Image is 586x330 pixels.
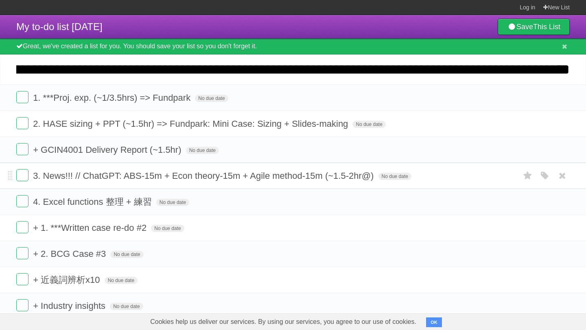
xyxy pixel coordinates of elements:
[33,275,102,285] span: + 近義詞辨析x10
[105,277,138,284] span: No due date
[33,119,350,129] span: 2. HASE sizing + PPT (~1.5hr) => Fundpark: Mini Case: Sizing + Slides-making
[33,171,376,181] span: 3. News!!! // ChatGPT: ABS-15m + Econ theory-15m + Agile method-15m (~1.5-2hr@)
[16,21,103,32] span: My to-do list [DATE]
[16,91,28,103] label: Done
[110,303,143,310] span: No due date
[33,301,107,311] span: + Industry insights
[16,221,28,233] label: Done
[16,247,28,259] label: Done
[352,121,385,128] span: No due date
[33,93,192,103] span: 1. ***Proj. exp. (~1/3.5hrs) => Fundpark
[16,273,28,285] label: Done
[16,195,28,207] label: Done
[33,145,183,155] span: + GCIN4001 Delivery Report (~1.5hr)
[16,117,28,129] label: Done
[426,317,442,327] button: OK
[378,173,411,180] span: No due date
[533,23,560,31] b: This List
[151,225,184,232] span: No due date
[16,299,28,311] label: Done
[16,169,28,181] label: Done
[33,197,154,207] span: 4. Excel functions 整理 + 練習
[186,147,219,154] span: No due date
[498,19,570,35] a: SaveThis List
[195,95,228,102] span: No due date
[33,249,108,259] span: + 2. BCG Case #3
[33,223,149,233] span: + 1. ***Written case re-do #2
[520,169,536,182] label: Star task
[142,314,424,330] span: Cookies help us deliver our services. By using our services, you agree to our use of cookies.
[110,251,143,258] span: No due date
[156,199,189,206] span: No due date
[16,143,28,155] label: Done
